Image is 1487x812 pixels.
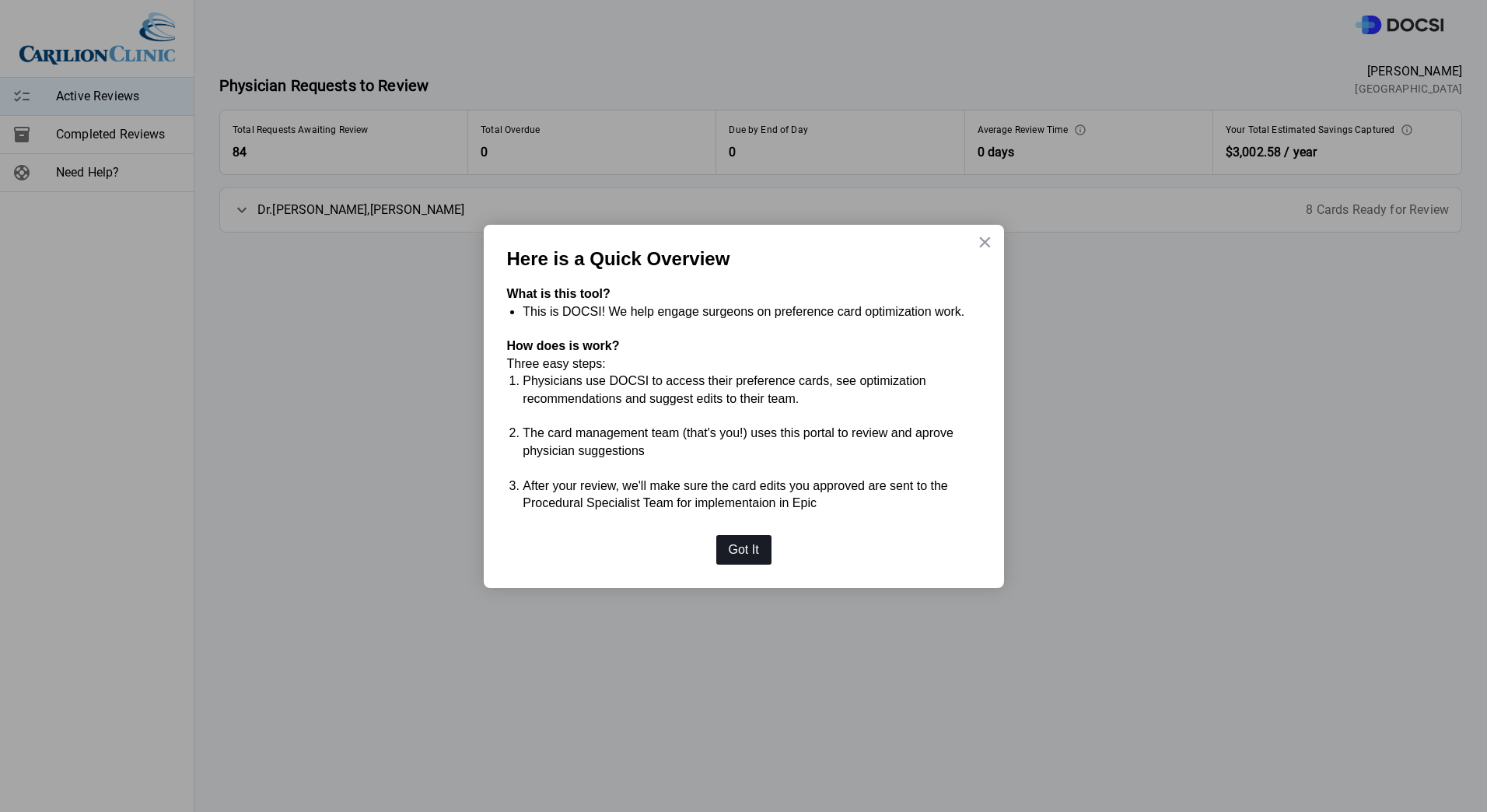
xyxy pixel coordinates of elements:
strong: How does is work? [507,339,620,352]
li: Physicians use DOCSI to access their preference cards, see optimization recommendations and sugge... [523,373,980,408]
button: Got It [716,535,771,565]
button: Close [978,229,992,254]
li: The card management team (that's you!) uses this portal to review and aprove physician suggestions [523,425,980,460]
p: Three easy steps: [507,355,981,373]
li: This is DOCSI! We help engage surgeons on preference card optimization work. [523,303,980,320]
strong: What is this tool? [507,287,611,300]
li: After your review, we'll make sure the card edits you approved are sent to the Procedural Special... [523,478,980,513]
p: Here is a Quick Overview [507,248,981,271]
